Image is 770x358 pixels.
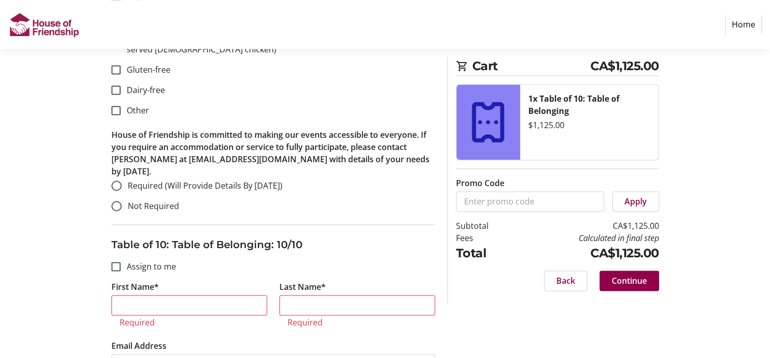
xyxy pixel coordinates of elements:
[556,275,575,287] span: Back
[121,84,165,96] label: Dairy-free
[128,180,282,191] span: Required (Will Provide Details By [DATE])
[288,317,427,327] tr-error: Required
[456,244,515,262] td: Total
[456,191,604,212] input: Enter promo code
[528,119,650,131] div: $1,125.00
[600,271,659,291] button: Continue
[456,177,504,189] label: Promo Code
[121,64,170,76] label: Gluten-free
[612,275,647,287] span: Continue
[472,57,591,75] span: Cart
[111,281,159,293] label: First Name*
[528,93,619,116] strong: 1x Table of 10: Table of Belonging
[111,129,435,177] p: House of Friendship is committed to making our events accessible to everyone. If you require an a...
[456,220,515,232] td: Subtotal
[121,104,149,116] label: Other
[8,4,80,45] img: House of Friendship's Logo
[111,237,435,252] h3: Table of 10: Table of Belonging: 10/10
[121,260,176,273] label: Assign to me
[111,340,166,352] label: Email Address
[279,281,326,293] label: Last Name*
[590,57,659,75] span: CA$1,125.00
[515,244,659,262] td: CA$1,125.00
[120,317,259,327] tr-error: Required
[725,15,762,34] a: Home
[612,191,659,212] button: Apply
[128,200,179,212] span: Not Required
[544,271,587,291] button: Back
[515,220,659,232] td: CA$1,125.00
[624,195,647,207] span: Apply
[515,232,659,244] td: Calculated in final step
[456,232,515,244] td: Fees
